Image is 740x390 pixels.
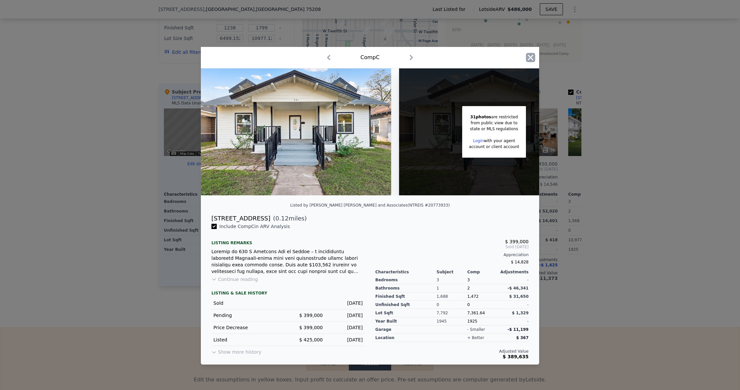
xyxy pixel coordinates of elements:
[467,269,498,275] div: Comp
[299,337,323,342] span: $ 425,000
[211,276,258,283] button: Continue reading
[498,301,529,309] div: -
[503,354,529,359] span: $ 389,635
[211,235,365,246] div: Listing remarks
[498,317,529,326] div: -
[375,301,437,309] div: Unfinished Sqft
[516,335,529,340] span: $ 367
[467,284,498,292] div: 2
[437,317,467,326] div: 1945
[375,284,437,292] div: Bathrooms
[213,324,283,331] div: Price Decrease
[299,313,323,318] span: $ 399,000
[211,214,270,223] div: [STREET_ADDRESS]
[360,54,380,61] div: Comp C
[473,138,484,143] a: Login
[467,302,470,307] span: 0
[375,326,437,334] div: garage
[375,334,437,342] div: location
[498,276,529,284] div: -
[437,276,467,284] div: 3
[211,346,261,355] button: Show more history
[507,286,529,291] span: -$ 46,341
[213,312,283,319] div: Pending
[509,294,529,299] span: $ 31,650
[469,114,519,120] div: are restricted
[467,278,470,282] span: 3
[290,203,450,208] div: Listed by [PERSON_NAME] [PERSON_NAME] and Associates (NTREIS #20773933)
[484,138,515,143] span: with your agent
[498,269,529,275] div: Adjustments
[505,239,529,244] span: $ 399,000
[375,292,437,301] div: Finished Sqft
[375,252,529,257] div: Appreciation
[375,349,529,354] div: Adjusted Value
[507,327,529,332] span: -$ 11,199
[437,309,467,317] div: 7,792
[467,327,485,332] div: - smaller
[470,115,491,119] span: 31 photos
[328,300,363,306] div: [DATE]
[270,214,307,223] span: ( miles)
[328,312,363,319] div: [DATE]
[217,224,293,229] span: Include Comp C in ARV Analysis
[328,324,363,331] div: [DATE]
[437,269,467,275] div: Subject
[201,68,391,195] img: Property Img
[328,336,363,343] div: [DATE]
[437,292,467,301] div: 1,688
[213,300,283,306] div: Sold
[211,248,365,275] div: Loremip do 630 S Ametcons Adi el Seddoe – t incididuntu laboreetd Magnaali-enima mini veni quisno...
[375,309,437,317] div: Lot Sqft
[276,215,289,222] span: 0.12
[299,325,323,330] span: $ 399,000
[437,301,467,309] div: 0
[375,244,529,250] span: Sold [DATE]
[375,276,437,284] div: Bedrooms
[375,317,437,326] div: Year Built
[469,120,519,126] div: from public view due to
[375,269,437,275] div: Characteristics
[511,260,529,264] span: $ 14,828
[211,291,365,297] div: LISTING & SALE HISTORY
[467,311,485,315] span: 7,361.64
[213,336,283,343] div: Listed
[512,311,529,315] span: $ 1,329
[467,294,478,299] span: 1,472
[467,317,498,326] div: 1925
[437,284,467,292] div: 1
[469,126,519,132] div: state or MLS regulations
[467,335,484,340] div: + better
[469,144,519,150] div: account or client account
